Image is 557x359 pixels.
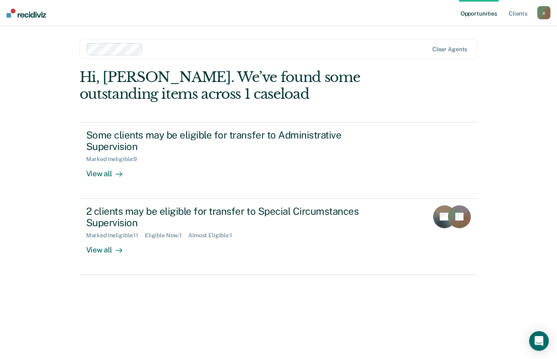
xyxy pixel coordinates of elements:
[537,6,550,19] button: a
[432,46,467,53] div: Clear agents
[86,156,144,163] div: Marked Ineligible : 9
[86,205,374,229] div: 2 clients may be eligible for transfer to Special Circumstances Supervision
[80,199,478,275] a: 2 clients may be eligible for transfer to Special Circumstances SupervisionMarked Ineligible:11El...
[86,232,145,239] div: Marked Ineligible : 11
[7,9,46,18] img: Recidiviz
[86,129,374,153] div: Some clients may be eligible for transfer to Administrative Supervision
[86,239,132,255] div: View all
[80,69,398,102] div: Hi, [PERSON_NAME]. We’ve found some outstanding items across 1 caseload
[188,232,239,239] div: Almost Eligible : 1
[529,331,549,351] div: Open Intercom Messenger
[145,232,188,239] div: Eligible Now : 1
[80,122,478,199] a: Some clients may be eligible for transfer to Administrative SupervisionMarked Ineligible:9View all
[86,163,132,179] div: View all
